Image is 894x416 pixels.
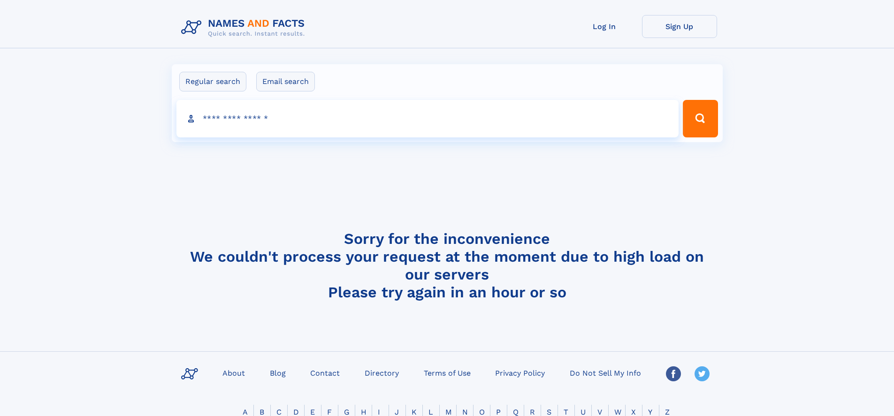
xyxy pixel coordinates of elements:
label: Email search [256,72,315,91]
label: Regular search [179,72,246,91]
h4: Sorry for the inconvenience We couldn't process your request at the moment due to high load on ou... [177,230,717,301]
a: Privacy Policy [491,366,549,379]
img: Twitter [695,366,710,381]
a: Directory [361,366,403,379]
input: search input [176,100,679,137]
a: Do Not Sell My Info [566,366,645,379]
a: About [219,366,249,379]
img: Logo Names and Facts [177,15,313,40]
a: Terms of Use [420,366,474,379]
a: Log In [567,15,642,38]
a: Sign Up [642,15,717,38]
button: Search Button [683,100,718,137]
a: Contact [306,366,344,379]
a: Blog [266,366,290,379]
img: Facebook [666,366,681,381]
